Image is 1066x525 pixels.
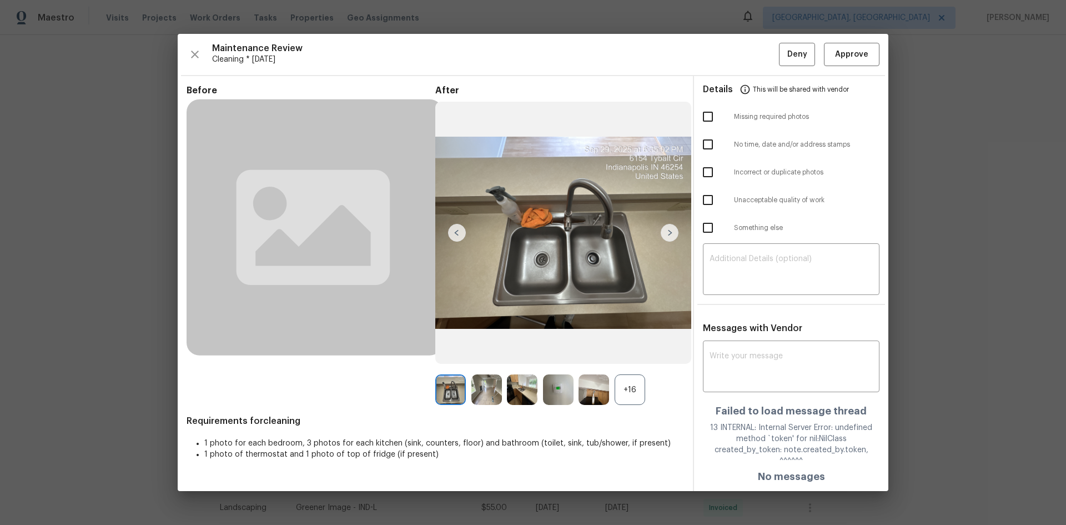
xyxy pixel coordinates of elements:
[694,214,888,242] div: Something else
[204,449,684,460] li: 1 photo of thermostat and 1 photo of top of fridge (if present)
[694,131,888,158] div: No time, date and/or address stamps
[835,48,868,62] span: Approve
[779,43,815,67] button: Deny
[661,224,678,242] img: right-chevron-button-url
[753,76,849,103] span: This will be shared with vendor
[448,224,466,242] img: left-chevron-button-url
[758,471,825,482] h4: No messages
[734,140,879,149] span: No time, date and/or address stamps
[694,158,888,186] div: Incorrect or duplicate photos
[703,422,879,467] div: 13 INTERNAL: Internal Server Error: undefined method `token' for nil:NilClass created_by_token: n...
[734,196,879,205] span: Unacceptable quality of work
[703,324,802,333] span: Messages with Vendor
[824,43,879,67] button: Approve
[435,85,684,96] span: After
[694,103,888,131] div: Missing required photos
[734,168,879,177] span: Incorrect or duplicate photos
[204,438,684,449] li: 1 photo for each bedroom, 3 photos for each kitchen (sink, counters, floor) and bathroom (toilet,...
[703,76,733,103] span: Details
[734,112,879,122] span: Missing required photos
[212,43,779,54] span: Maintenance Review
[734,223,879,233] span: Something else
[187,416,684,427] span: Requirements for cleaning
[694,186,888,214] div: Unacceptable quality of work
[703,406,879,417] h4: Failed to load message thread
[615,374,645,405] div: +16
[187,85,435,96] span: Before
[212,54,779,65] span: Cleaning * [DATE]
[787,48,807,62] span: Deny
